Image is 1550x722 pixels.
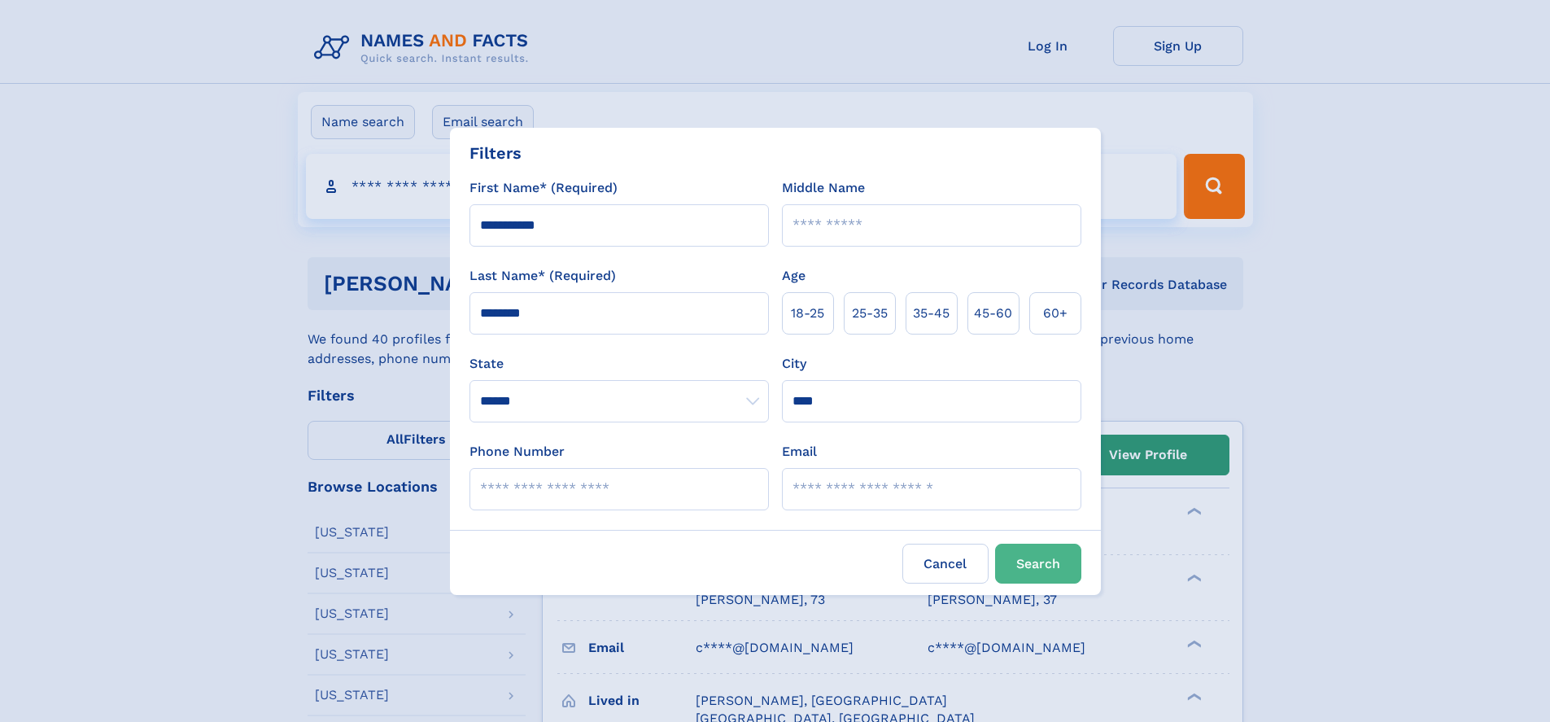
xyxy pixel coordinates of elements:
button: Search [995,544,1081,584]
label: Last Name* (Required) [469,266,616,286]
span: 35‑45 [913,304,950,323]
label: Phone Number [469,442,565,462]
label: Email [782,442,817,462]
label: Age [782,266,806,286]
label: Middle Name [782,178,865,198]
span: 45‑60 [974,304,1012,323]
div: Filters [469,141,522,165]
span: 60+ [1043,304,1068,323]
label: Cancel [902,544,989,584]
label: State [469,354,769,374]
span: 25‑35 [852,304,888,323]
label: First Name* (Required) [469,178,618,198]
span: 18‑25 [791,304,824,323]
label: City [782,354,806,374]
